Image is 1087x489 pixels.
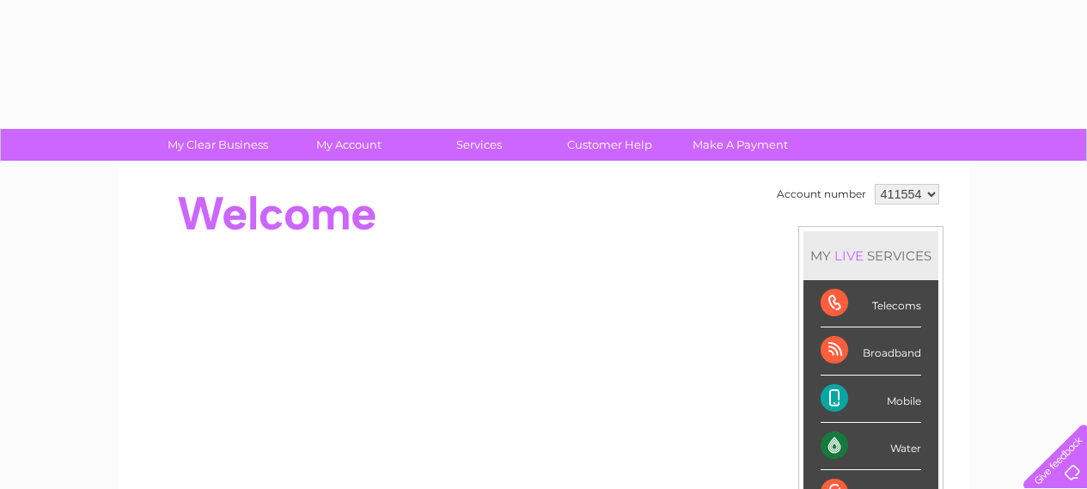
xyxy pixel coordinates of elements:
a: Services [408,129,550,161]
div: Telecoms [821,280,921,327]
a: Make A Payment [669,129,811,161]
a: My Clear Business [147,129,289,161]
div: Water [821,423,921,470]
div: Mobile [821,376,921,423]
div: Broadband [821,327,921,375]
a: My Account [278,129,419,161]
td: Account number [773,180,870,209]
div: MY SERVICES [803,231,938,280]
a: Customer Help [539,129,681,161]
div: LIVE [831,248,867,264]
